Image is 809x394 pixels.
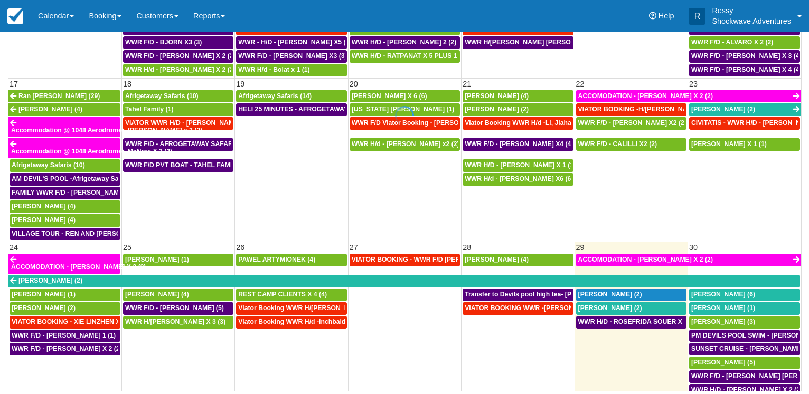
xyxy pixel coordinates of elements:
a: Viator Booking WWR H/d -Inchbald [PERSON_NAME] X 4 (4) [236,316,346,329]
span: Viator Booking WWR H/d -Inchbald [PERSON_NAME] X 4 (4) [238,318,422,325]
span: WWR F/D - [PERSON_NAME] 1 (1) [12,332,116,339]
a: [PERSON_NAME] (3) [689,316,800,329]
a: WWR H/D - ROSEFRIDA SOUER X 2 (2) [576,316,686,329]
span: WWR H/D - [PERSON_NAME] X 2 (2) [691,386,802,393]
a: VIATOR BOOKING - XIE LINZHEN X4 (4) [10,316,120,329]
span: WWR F/D - [PERSON_NAME] X 2 (2) [12,345,122,352]
a: SUNSET CRUISE - [PERSON_NAME] X1 (5) [689,343,800,355]
span: WWR H/[PERSON_NAME] X 3 (3) [125,318,225,325]
span: [PERSON_NAME] (5) [691,359,755,366]
a: [PERSON_NAME] (5) [689,357,800,369]
span: WWR H/D - ROSEFRIDA SOUER X 2 (2) [578,318,698,325]
span: VIATOR BOOKING - XIE LINZHEN X4 (4) [12,318,134,325]
span: [PERSON_NAME] (3) [691,318,755,325]
a: PM DEVILS POOL SWIM - [PERSON_NAME] X 2 (2) [689,330,800,342]
a: WWR F/D - [PERSON_NAME] 1 (1) [10,330,120,342]
a: WWR F/D - [PERSON_NAME] [PERSON_NAME] OHKKA X1 (1) [689,370,800,383]
a: WWR F/D - [PERSON_NAME] X 2 (2) [10,343,120,355]
a: WWR H/[PERSON_NAME] X 3 (3) [123,316,233,329]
